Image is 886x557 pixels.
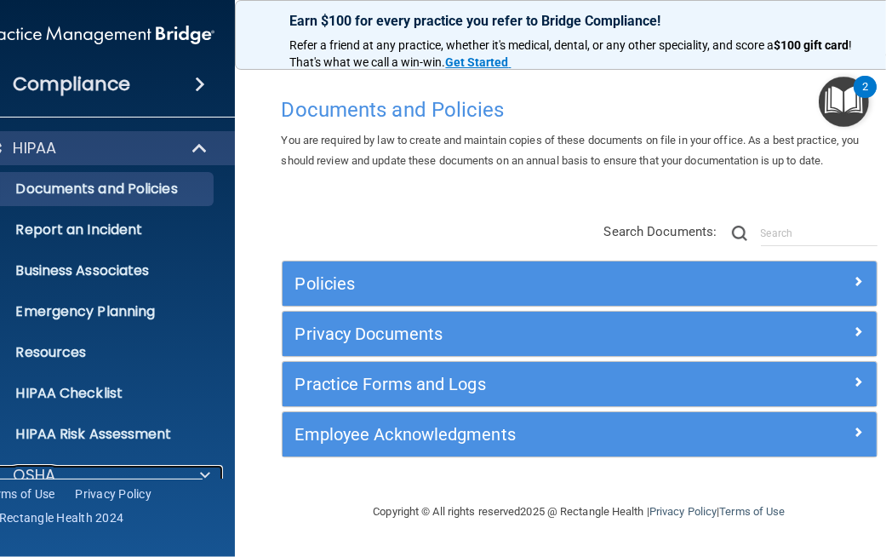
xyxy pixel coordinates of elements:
div: 2 [862,87,868,109]
button: Open Resource Center, 2 new notifications [819,77,869,127]
p: HIPAA [14,138,57,158]
p: Earn $100 for every practice you refer to Bridge Compliance! [290,13,869,29]
input: Search [761,221,877,246]
p: OSHA [14,465,56,485]
h5: Practice Forms and Logs [295,375,716,393]
a: Get Started [446,55,512,69]
strong: Get Started [446,55,509,69]
span: You are required by law to create and maintain copies of these documents on file in your office. ... [282,134,860,167]
h5: Privacy Documents [295,324,716,343]
h5: Policies [295,274,716,293]
a: Privacy Documents [295,320,864,347]
a: Practice Forms and Logs [295,370,864,398]
a: Terms of Use [719,505,785,518]
h4: Documents and Policies [282,99,877,121]
a: Policies [295,270,864,297]
span: Refer a friend at any practice, whether it's medical, dental, or any other speciality, and score a [290,38,775,52]
img: ic-search.3b580494.png [732,226,747,241]
a: Privacy Policy [649,505,717,518]
span: ! That's what we call a win-win. [290,38,855,69]
h4: Compliance [13,72,131,96]
a: Employee Acknowledgments [295,421,864,448]
span: Search Documents: [604,224,717,239]
h5: Employee Acknowledgments [295,425,716,444]
a: Privacy Policy [76,485,152,502]
strong: $100 gift card [775,38,849,52]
